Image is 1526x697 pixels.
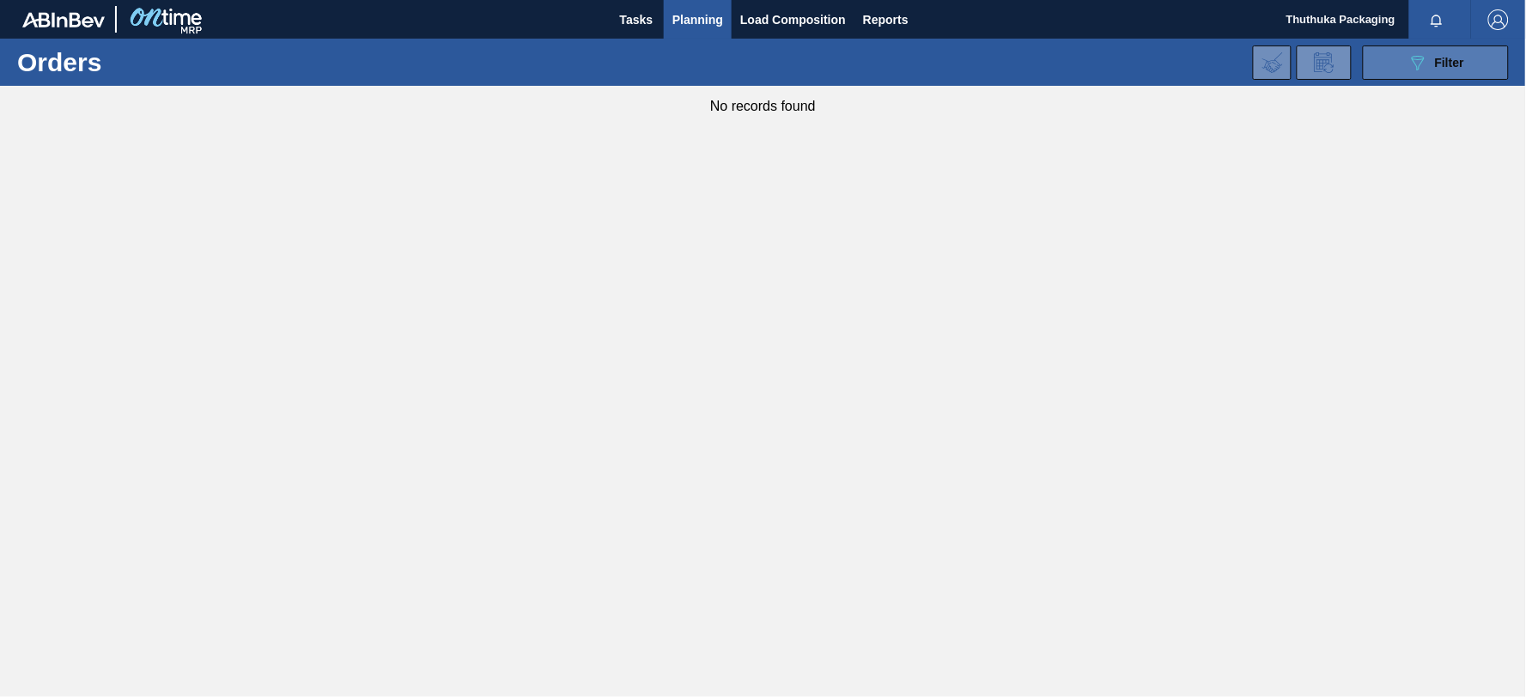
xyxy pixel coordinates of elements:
[1409,8,1464,32] button: Notifications
[740,9,846,30] span: Load Composition
[17,52,271,72] h1: Orders
[1253,45,1292,80] div: Import Order Negotiation
[617,9,655,30] span: Tasks
[22,12,105,27] img: TNhmsLtSVTkK8tSr43FrP2fwEKptu5GPRR3wAAAABJRU5ErkJggg==
[1435,56,1464,70] span: Filter
[1363,45,1509,80] button: Filter
[1297,45,1352,80] div: Order Review Request
[863,9,909,30] span: Reports
[1488,9,1509,30] img: Logout
[672,9,723,30] span: Planning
